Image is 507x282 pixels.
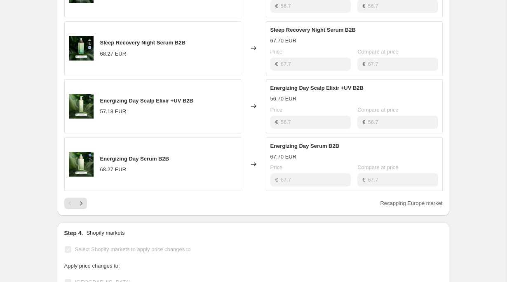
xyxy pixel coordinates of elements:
span: Apply price changes to: [64,263,120,269]
span: € [362,61,365,67]
p: Shopify markets [86,229,124,237]
span: Price [270,164,283,170]
div: 67.70 EUR [270,153,297,161]
h2: Step 4. [64,229,83,237]
img: DayScalpElixirEnglish_80x.png [69,94,94,119]
div: 67.70 EUR [270,37,297,45]
span: Price [270,49,283,55]
span: € [362,119,365,125]
img: NightSerumEnglish_80x.png [69,36,94,61]
span: € [362,3,365,9]
span: Energizing Day Serum B2B [100,156,169,162]
span: € [275,177,278,183]
span: Compare at price [357,164,399,170]
span: € [275,61,278,67]
span: Energizing Day Serum B2B [270,143,340,149]
span: Recapping Europe market [380,200,442,206]
span: € [275,3,278,9]
span: € [275,119,278,125]
span: Sleep Recovery Night Serum B2B [100,40,185,46]
span: € [362,177,365,183]
span: Compare at price [357,49,399,55]
span: Compare at price [357,107,399,113]
span: Energizing Day Scalp Elixir +UV B2B [100,98,194,104]
button: Next [75,198,87,209]
nav: Pagination [64,198,87,209]
span: Sleep Recovery Night Serum B2B [270,27,356,33]
span: Energizing Day Scalp Elixir +UV B2B [270,85,364,91]
span: Select Shopify markets to apply price changes to [75,246,191,252]
div: 56.70 EUR [270,95,297,103]
img: DaySerumEnglish_80x.png [69,152,94,177]
span: Price [270,107,283,113]
div: 68.27 EUR [100,50,127,58]
div: 57.18 EUR [100,107,127,116]
div: 68.27 EUR [100,165,127,174]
